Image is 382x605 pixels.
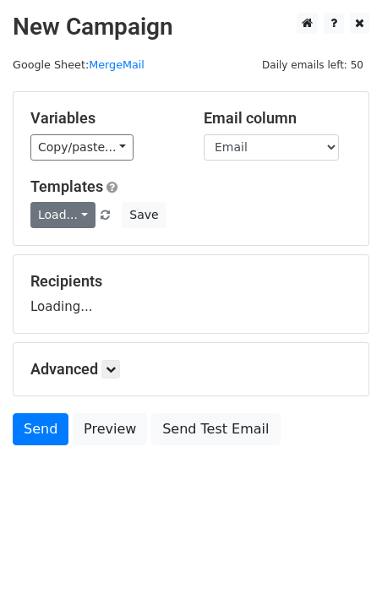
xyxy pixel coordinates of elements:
[30,202,95,228] a: Load...
[13,13,369,41] h2: New Campaign
[204,109,352,128] h5: Email column
[30,109,178,128] h5: Variables
[73,413,147,445] a: Preview
[89,58,145,71] a: MergeMail
[13,413,68,445] a: Send
[30,272,352,316] div: Loading...
[122,202,166,228] button: Save
[256,58,369,71] a: Daily emails left: 50
[13,58,145,71] small: Google Sheet:
[151,413,280,445] a: Send Test Email
[30,177,103,195] a: Templates
[30,360,352,379] h5: Advanced
[30,134,134,161] a: Copy/paste...
[30,272,352,291] h5: Recipients
[256,56,369,74] span: Daily emails left: 50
